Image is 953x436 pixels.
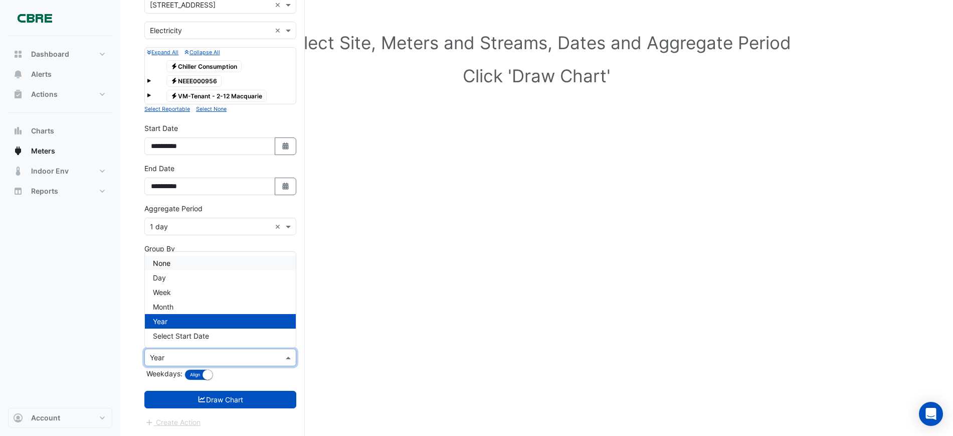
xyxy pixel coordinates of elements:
[31,413,60,423] span: Account
[170,62,178,70] fa-icon: Electricity
[153,317,167,326] span: Year
[8,64,112,84] button: Alerts
[31,166,69,176] span: Indoor Env
[144,106,190,112] small: Select Reportable
[144,251,296,348] ng-dropdown-panel: Options list
[13,89,23,99] app-icon: Actions
[184,49,220,56] small: Collapse All
[166,75,222,87] span: NEEE000956
[170,77,178,85] fa-icon: Electricity
[13,49,23,59] app-icon: Dashboard
[31,49,69,59] span: Dashboard
[8,141,112,161] button: Meters
[144,243,175,254] label: Group By
[13,146,23,156] app-icon: Meters
[281,142,290,151] fa-icon: Select Date
[196,106,227,112] small: Select None
[13,186,23,196] app-icon: Reports
[144,163,174,174] label: End Date
[144,417,201,426] app-escalated-ticket-create-button: Please draw the charts first
[13,126,23,136] app-icon: Charts
[31,89,58,99] span: Actions
[919,402,943,426] div: Open Intercom Messenger
[153,303,173,311] span: Month
[196,104,227,113] button: Select None
[147,49,178,56] small: Expand All
[144,203,203,214] label: Aggregate Period
[31,126,54,136] span: Charts
[153,332,209,340] span: Select Start Date
[8,84,112,104] button: Actions
[8,181,112,201] button: Reports
[166,60,242,72] span: Chiller Consumption
[275,221,283,232] span: Clear
[144,104,190,113] button: Select Reportable
[153,288,171,297] span: Week
[12,8,57,28] img: Company Logo
[144,368,182,379] label: Weekdays:
[166,90,267,102] span: VM-Tenant - 2-12 Macquarie
[31,146,55,156] span: Meters
[31,186,58,196] span: Reports
[170,92,178,99] fa-icon: Electricity
[8,44,112,64] button: Dashboard
[8,408,112,428] button: Account
[160,65,913,86] h1: Click 'Draw Chart'
[281,182,290,191] fa-icon: Select Date
[144,391,296,408] button: Draw Chart
[31,69,52,79] span: Alerts
[8,161,112,181] button: Indoor Env
[153,259,170,267] span: None
[13,69,23,79] app-icon: Alerts
[144,123,178,133] label: Start Date
[147,48,178,57] button: Expand All
[160,32,913,53] h1: Select Site, Meters and Streams, Dates and Aggregate Period
[13,166,23,176] app-icon: Indoor Env
[184,48,220,57] button: Collapse All
[8,121,112,141] button: Charts
[275,25,283,36] span: Clear
[153,273,166,282] span: Day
